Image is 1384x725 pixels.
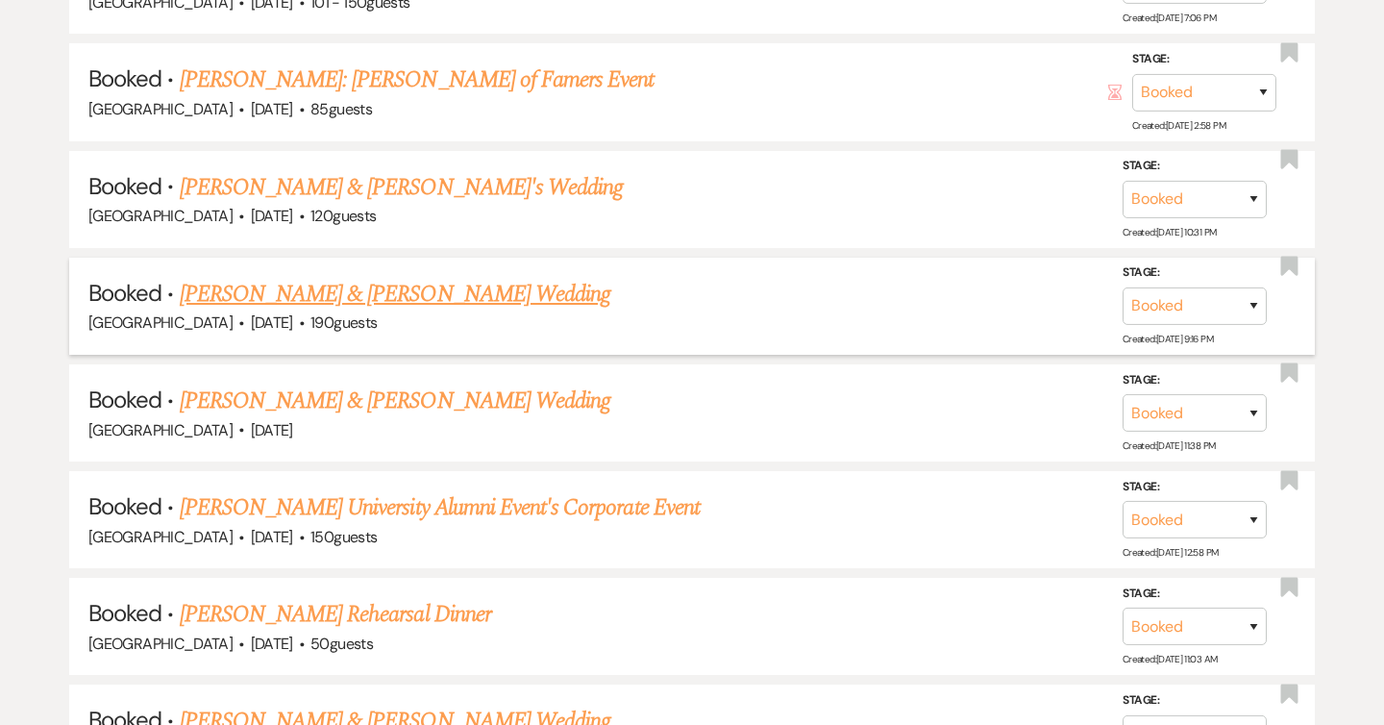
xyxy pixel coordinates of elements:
span: 120 guests [310,206,376,226]
span: 50 guests [310,634,373,654]
span: Created: [DATE] 10:31 PM [1123,226,1216,238]
span: 85 guests [310,99,372,119]
label: Stage: [1123,156,1267,177]
span: [DATE] [251,420,293,440]
span: 190 guests [310,312,377,333]
a: [PERSON_NAME] University Alumni Event's Corporate Event [180,490,700,525]
span: 150 guests [310,527,377,547]
span: [DATE] [251,312,293,333]
a: [PERSON_NAME] Rehearsal Dinner [180,597,491,632]
span: Booked [88,278,161,308]
span: [GEOGRAPHIC_DATA] [88,99,233,119]
span: Booked [88,171,161,201]
a: [PERSON_NAME] & [PERSON_NAME] Wedding [180,277,610,312]
a: [PERSON_NAME] & [PERSON_NAME] Wedding [180,384,610,418]
span: Created: [DATE] 11:38 PM [1123,439,1215,452]
span: [GEOGRAPHIC_DATA] [88,634,233,654]
span: [DATE] [251,206,293,226]
span: [GEOGRAPHIC_DATA] [88,420,233,440]
span: [DATE] [251,99,293,119]
label: Stage: [1123,262,1267,284]
span: Booked [88,63,161,93]
span: Created: [DATE] 2:58 PM [1132,118,1225,131]
a: [PERSON_NAME]: [PERSON_NAME] of Famers Event [180,62,655,97]
span: Booked [88,598,161,628]
label: Stage: [1123,369,1267,390]
label: Stage: [1123,477,1267,498]
span: Created: [DATE] 11:03 AM [1123,653,1217,665]
span: Booked [88,491,161,521]
label: Stage: [1132,49,1276,70]
span: [DATE] [251,634,293,654]
label: Stage: [1123,690,1267,712]
a: [PERSON_NAME] & [PERSON_NAME]'s Wedding [180,170,624,205]
span: Booked [88,385,161,414]
span: [GEOGRAPHIC_DATA] [88,312,233,333]
span: [DATE] [251,527,293,547]
span: [GEOGRAPHIC_DATA] [88,527,233,547]
span: Created: [DATE] 9:16 PM [1123,333,1213,345]
span: Created: [DATE] 12:58 PM [1123,546,1218,559]
span: Created: [DATE] 7:06 PM [1123,12,1216,24]
span: [GEOGRAPHIC_DATA] [88,206,233,226]
label: Stage: [1123,584,1267,605]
